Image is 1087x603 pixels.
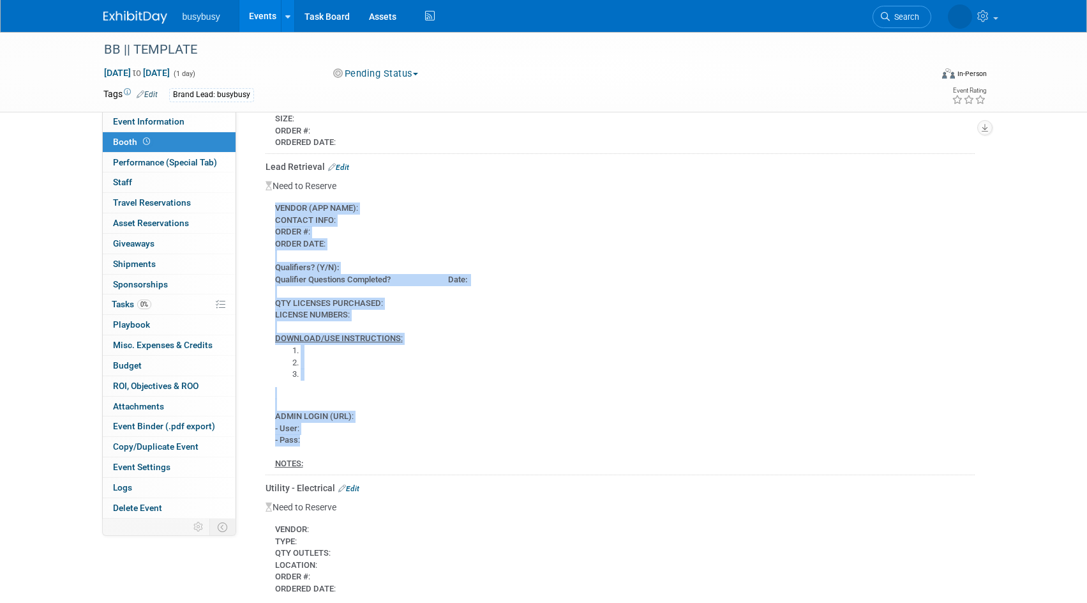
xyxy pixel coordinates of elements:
span: [DATE] [DATE] [103,67,170,79]
td: Personalize Event Tab Strip [188,519,210,535]
b: TYPE [275,537,295,546]
b: - Pass [275,435,298,445]
img: ExhibitDay [103,11,167,24]
div: : : : : : [266,79,975,149]
b: - User [275,424,297,433]
b: ORDER DATE [275,239,324,248]
a: Budget [103,356,236,376]
b: ORDERED DATE [275,137,334,147]
b: ORDER # [275,126,308,135]
a: Tasks0% [103,294,236,314]
b: ORDER # [275,227,308,236]
a: Logs [103,478,236,498]
span: Shipments [113,259,156,269]
a: Travel Reservations [103,193,236,213]
a: Event Binder (.pdf export) [103,416,236,436]
a: Event Information [103,112,236,132]
a: ROI, Objectives & ROO [103,376,236,396]
a: Search [873,6,931,28]
a: Asset Reservations [103,213,236,233]
b: QTY OUTLETS [275,548,329,558]
a: Performance (Special Tab) [103,153,236,172]
div: Brand Lead: busybusy [169,88,254,102]
span: Attachments [113,401,164,411]
div: Event Rating [952,88,986,94]
span: Performance (Special Tab) [113,157,217,167]
a: Misc. Expenses & Credits [103,335,236,355]
span: Sponsorships [113,279,168,289]
a: Sponsorships [103,275,236,294]
span: 0% [137,300,151,309]
b: LICENSE NUMBERS [275,310,348,319]
a: Giveaways [103,234,236,254]
div: Utility - Electrical [266,482,975,494]
b: Date: [448,275,467,284]
span: Tasks [112,299,151,309]
a: Copy/Duplicate Event [103,437,236,457]
span: ROI, Objectives & ROO [113,381,199,391]
a: Shipments [103,254,236,274]
span: Delete Event [113,503,162,513]
span: Event Settings [113,462,170,472]
b: ADMIN LOGIN (URL) [275,411,352,421]
a: Playbook [103,315,236,335]
span: Budget [113,360,142,370]
a: Attachments [103,397,236,416]
b: SIZE [275,114,292,123]
img: Format-Inperson.png [942,68,955,79]
a: Delete Event [103,498,236,518]
u: : [275,333,403,343]
b: Qualifier Questions Completed? [275,275,391,284]
b: ORDERED DATE [275,584,334,593]
span: busybusy [183,11,220,22]
span: Booth [113,137,153,147]
a: Event Settings [103,457,236,477]
div: In-Person [957,69,987,79]
span: Misc. Expenses & Credits [113,340,213,350]
span: Booth not reserved yet [140,137,153,146]
span: Logs [113,482,132,492]
td: Toggle Event Tabs [209,519,236,535]
b: VENDOR (APP NAME) [275,203,356,213]
span: Travel Reservations [113,197,191,208]
span: Event Information [113,116,184,126]
span: Giveaways [113,238,154,248]
div: Need to Reserve [266,173,975,470]
div: Lead Retrieval [266,160,975,173]
a: Booth [103,132,236,152]
a: Edit [328,163,349,172]
div: BB || TEMPLATE [100,38,912,61]
b: VENDOR [275,524,307,534]
a: Edit [338,484,359,493]
b: QTY LICENSES PURCHASED [275,298,381,308]
span: Copy/Duplicate Event [113,441,199,452]
span: (1 day) [172,70,195,78]
b: DOWNLOAD/USE INSTRUCTIONS [275,333,401,343]
b: CONTACT INFO [275,215,334,225]
b: LOCATION [275,560,315,570]
div: Event Format [856,66,987,86]
span: Event Binder (.pdf export) [113,421,215,431]
span: Playbook [113,319,150,330]
span: Search [890,12,919,22]
span: Staff [113,177,132,187]
span: to [131,68,143,78]
b: Qualifiers? (Y/N): [275,263,339,272]
b: NOTES: [275,459,303,468]
a: Staff [103,172,236,192]
b: ORDER # [275,572,308,581]
div: : : : : : : : : : [266,192,975,470]
a: Edit [137,90,158,99]
img: Braden Gillespie [948,4,972,29]
span: Asset Reservations [113,218,189,228]
td: Tags [103,88,158,102]
button: Pending Status [329,67,423,80]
